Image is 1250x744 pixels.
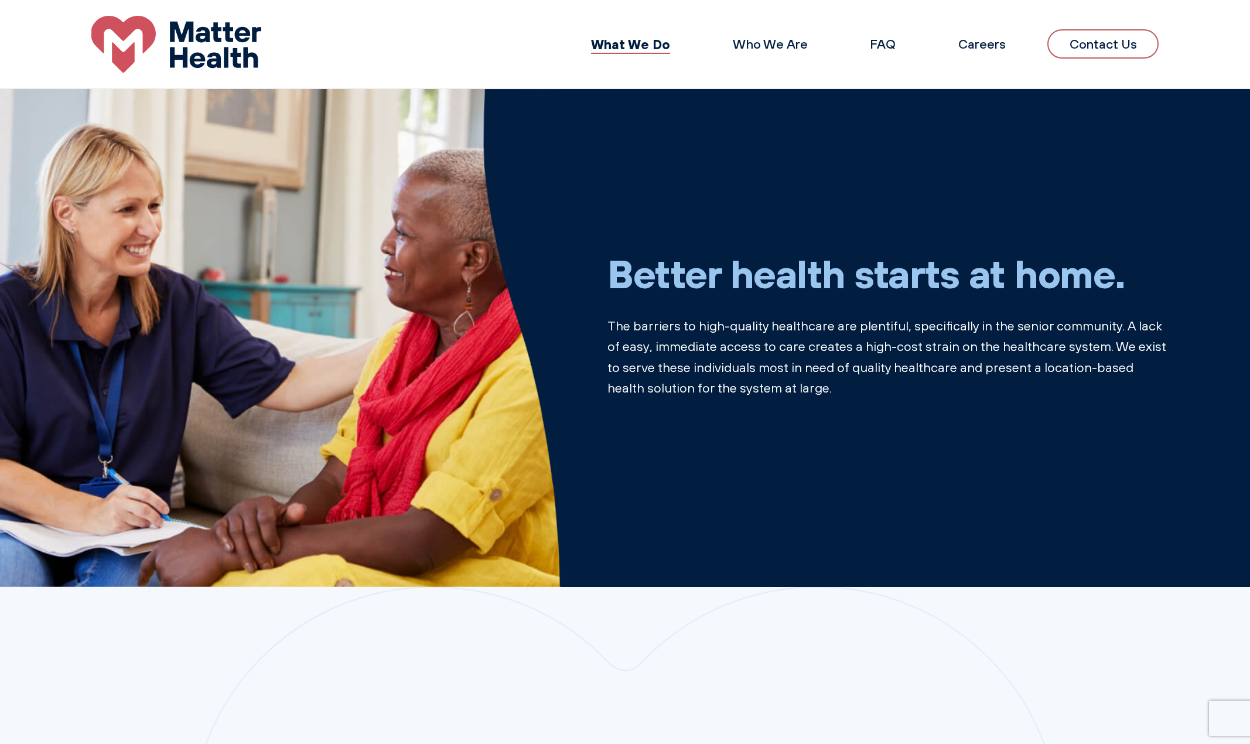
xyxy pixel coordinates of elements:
a: Careers [958,36,1006,52]
p: The barriers to high-quality healthcare are plentiful, specifically in the senior community. A la... [607,315,1168,398]
h1: Better health starts at home. [607,250,1168,296]
a: What We Do [591,36,670,53]
a: Contact Us [1047,29,1159,59]
a: FAQ [870,36,896,52]
a: Who We Are [733,36,808,52]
